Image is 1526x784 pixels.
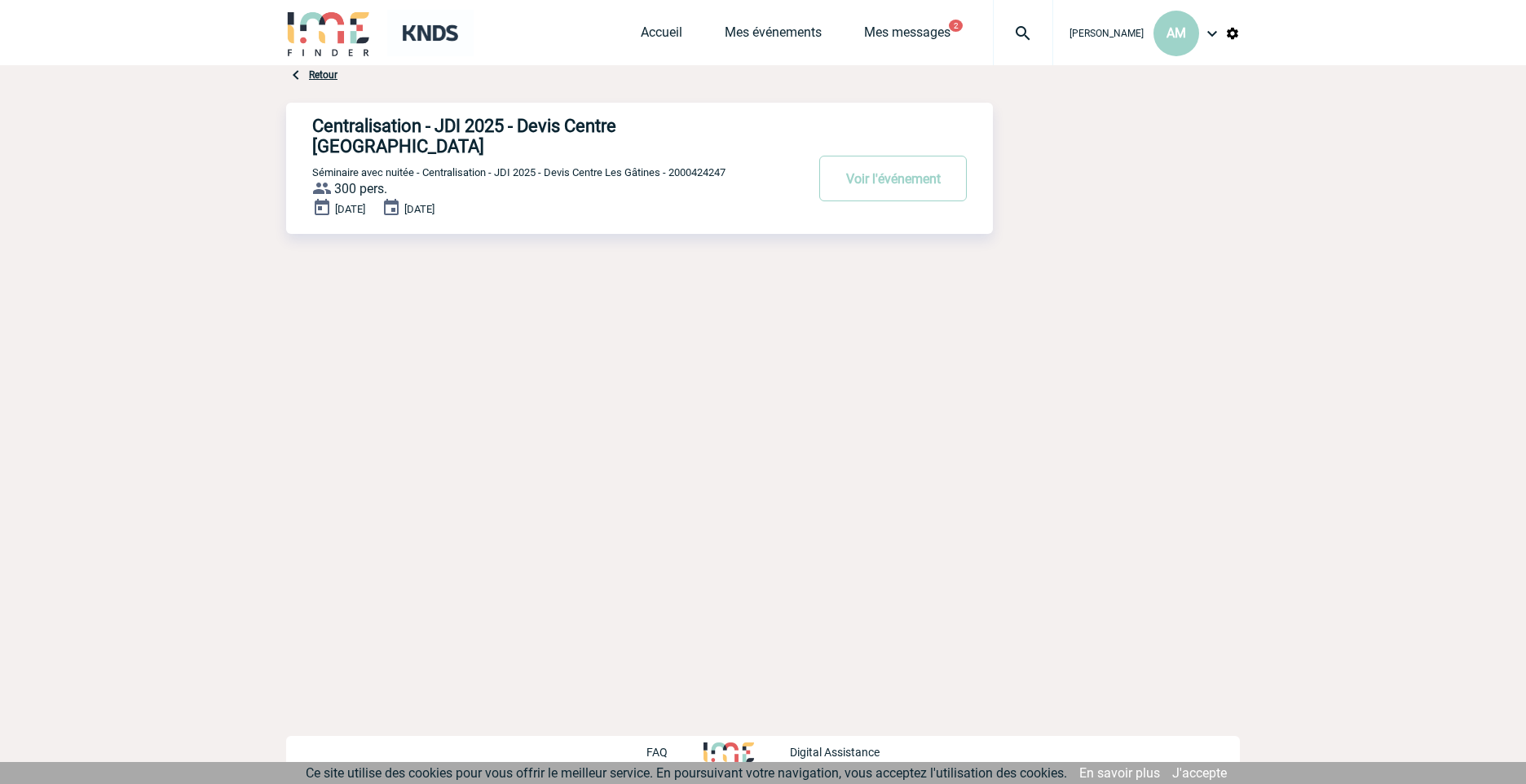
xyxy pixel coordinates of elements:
a: J'accepte [1172,765,1227,781]
h4: Centralisation - JDI 2025 - Devis Centre [GEOGRAPHIC_DATA] [312,116,756,156]
button: Voir l'événement [819,156,967,201]
a: Mes messages [864,24,950,47]
span: AM [1167,25,1186,41]
span: [DATE] [404,203,434,215]
a: En savoir plus [1079,765,1160,781]
p: FAQ [646,746,668,759]
span: [DATE] [335,203,365,215]
span: Ce site utilise des cookies pour vous offrir le meilleur service. En poursuivant votre navigation... [306,765,1067,781]
a: Mes événements [725,24,822,47]
span: Séminaire avec nuitée - Centralisation - JDI 2025 - Devis Centre Les Gâtines - 2000424247 [312,166,726,178]
button: 2 [949,20,963,32]
p: Digital Assistance [790,746,880,759]
img: IME-Finder [286,10,371,56]
a: Accueil [641,24,682,47]
span: [PERSON_NAME] [1070,28,1144,39]
a: Retour [309,69,337,81]
img: http://www.idealmeetingsevents.fr/ [703,742,754,762]
span: 300 pers. [334,181,387,196]
a: FAQ [646,743,703,759]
